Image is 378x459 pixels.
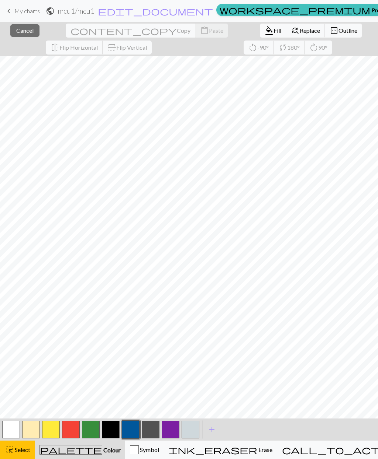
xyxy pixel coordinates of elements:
[164,441,277,459] button: Erase
[40,445,102,455] span: palette
[330,25,339,36] span: border_outer
[125,441,164,459] button: Symbol
[278,42,287,53] span: sync
[305,41,332,55] button: 90°
[260,24,286,38] button: Fill
[14,446,30,453] span: Select
[107,43,117,52] span: flip
[116,44,147,51] span: Flip Vertical
[46,6,55,16] span: public
[46,41,103,55] button: Flip Horizontal
[244,41,274,55] button: -90°
[66,24,196,38] button: Copy
[102,446,121,453] span: Colour
[265,25,274,36] span: format_color_fill
[51,42,59,53] span: flip
[257,446,272,453] span: Erase
[257,44,269,51] span: -90°
[309,42,318,53] span: rotate_right
[139,446,159,453] span: Symbol
[14,7,40,14] span: My charts
[274,27,281,34] span: Fill
[5,445,14,455] span: highlight_alt
[287,44,300,51] span: 180°
[59,44,98,51] span: Flip Horizontal
[16,27,34,34] span: Cancel
[103,41,152,55] button: Flip Vertical
[207,424,216,435] span: add
[71,25,177,36] span: content_copy
[4,6,13,16] span: keyboard_arrow_left
[325,24,362,38] button: Outline
[274,41,305,55] button: 180°
[220,5,370,15] span: workspace_premium
[286,24,325,38] button: Replace
[318,44,327,51] span: 90°
[291,25,300,36] span: find_replace
[169,445,257,455] span: ink_eraser
[248,42,257,53] span: rotate_left
[10,24,39,37] button: Cancel
[300,27,320,34] span: Replace
[58,7,94,15] h2: mcu1 / mcu1
[339,27,357,34] span: Outline
[177,27,190,34] span: Copy
[35,441,125,459] button: Colour
[4,5,40,17] a: My charts
[98,6,213,16] span: edit_document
